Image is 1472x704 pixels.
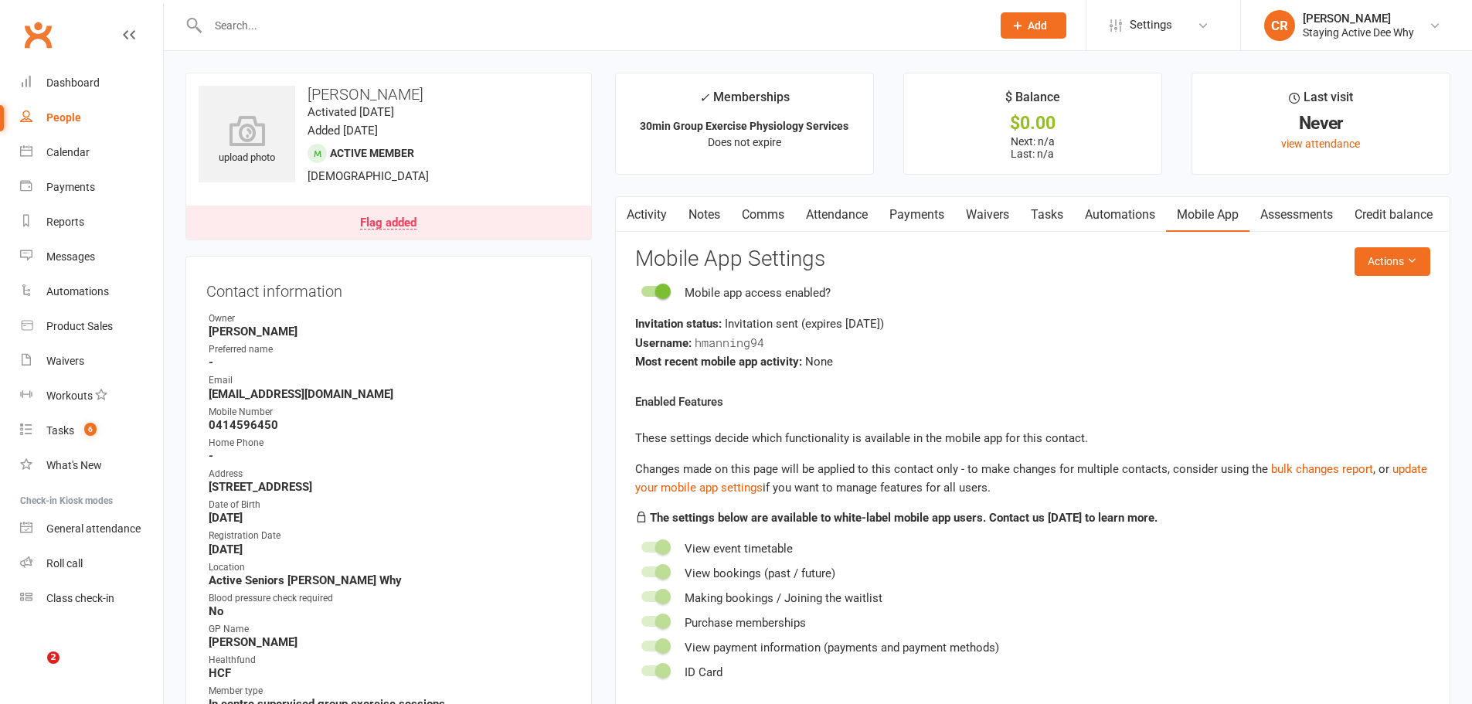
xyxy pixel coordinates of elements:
a: bulk changes report [1271,462,1373,476]
strong: Active Seniors [PERSON_NAME] Why [209,573,571,587]
span: , or [1271,462,1392,476]
span: [DEMOGRAPHIC_DATA] [308,169,429,183]
time: Added [DATE] [308,124,378,138]
div: Messages [46,250,95,263]
div: Flag added [360,217,416,230]
button: Actions [1355,247,1430,275]
a: Class kiosk mode [20,581,163,616]
div: Home Phone [209,436,571,451]
strong: [EMAIL_ADDRESS][DOMAIN_NAME] [209,387,571,401]
span: Making bookings / Joining the waitlist [685,591,882,605]
strong: - [209,355,571,369]
strong: Most recent mobile app activity: [635,355,802,369]
div: Roll call [46,557,83,570]
div: Never [1206,115,1436,131]
div: Calendar [46,146,90,158]
a: General attendance kiosk mode [20,512,163,546]
div: Location [209,560,571,575]
a: update your mobile app settings [635,462,1427,495]
div: $0.00 [918,115,1147,131]
div: Automations [46,285,109,298]
a: Mobile App [1166,197,1249,233]
p: These settings decide which functionality is available in the mobile app for this contact. [635,429,1430,447]
div: Memberships [699,87,790,116]
a: Clubworx [19,15,57,54]
a: Assessments [1249,197,1344,233]
div: Email [209,373,571,388]
a: Tasks [1020,197,1074,233]
a: Automations [1074,197,1166,233]
div: Blood pressure check required [209,591,571,606]
strong: 30min Group Exercise Physiology Services [640,120,848,132]
div: People [46,111,81,124]
strong: Username: [635,336,692,350]
strong: [STREET_ADDRESS] [209,480,571,494]
div: Staying Active Dee Why [1303,26,1414,39]
div: Healthfund [209,653,571,668]
h3: [PERSON_NAME] [199,86,579,103]
p: Next: n/a Last: n/a [918,135,1147,160]
div: Dashboard [46,77,100,89]
div: Mobile Number [209,405,571,420]
a: Tasks 6 [20,413,163,448]
span: 6 [84,423,97,436]
strong: HCF [209,666,571,680]
time: Activated [DATE] [308,105,394,119]
a: view attendance [1281,138,1360,150]
a: Notes [678,197,731,233]
iframe: Intercom live chat [15,651,53,689]
h3: Mobile App Settings [635,247,1430,271]
div: Address [209,467,571,481]
a: Comms [731,197,795,233]
span: View payment information (payments and payment methods) [685,641,999,655]
span: Settings [1130,8,1172,43]
div: $ Balance [1005,87,1060,115]
div: Workouts [46,389,93,402]
div: Changes made on this page will be applied to this contact only - to make changes for multiple con... [635,460,1430,497]
div: Product Sales [46,320,113,332]
a: Product Sales [20,309,163,344]
div: Owner [209,311,571,326]
strong: No [209,604,571,618]
strong: Invitation status: [635,317,722,331]
span: View event timetable [685,542,793,556]
span: 2 [47,651,59,664]
div: Member type [209,684,571,699]
div: Payments [46,181,95,193]
div: Tasks [46,424,74,437]
a: Payments [879,197,955,233]
a: Attendance [795,197,879,233]
a: Waivers [955,197,1020,233]
strong: The settings below are available to white-label mobile app users. Contact us [DATE] to learn more. [650,511,1158,525]
div: Last visit [1289,87,1353,115]
a: Roll call [20,546,163,581]
span: Active member [330,147,414,159]
div: Class check-in [46,592,114,604]
a: Messages [20,240,163,274]
div: Invitation sent [635,315,1430,333]
span: Does not expire [708,136,781,148]
label: Enabled Features [635,393,723,411]
strong: - [209,449,571,463]
button: Add [1001,12,1066,39]
div: What's New [46,459,102,471]
a: Payments [20,170,163,205]
a: What's New [20,448,163,483]
a: Activity [616,197,678,233]
a: Automations [20,274,163,309]
strong: [PERSON_NAME] [209,325,571,338]
span: ID Card [685,665,722,679]
a: Calendar [20,135,163,170]
div: General attendance [46,522,141,535]
div: Reports [46,216,84,228]
span: View bookings (past / future) [685,566,835,580]
a: People [20,100,163,135]
span: hmanning94 [695,335,764,350]
i: ✓ [699,90,709,105]
div: Waivers [46,355,84,367]
span: (expires [DATE] ) [801,317,884,331]
span: None [805,355,833,369]
a: Dashboard [20,66,163,100]
a: Waivers [20,344,163,379]
div: [PERSON_NAME] [1303,12,1414,26]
